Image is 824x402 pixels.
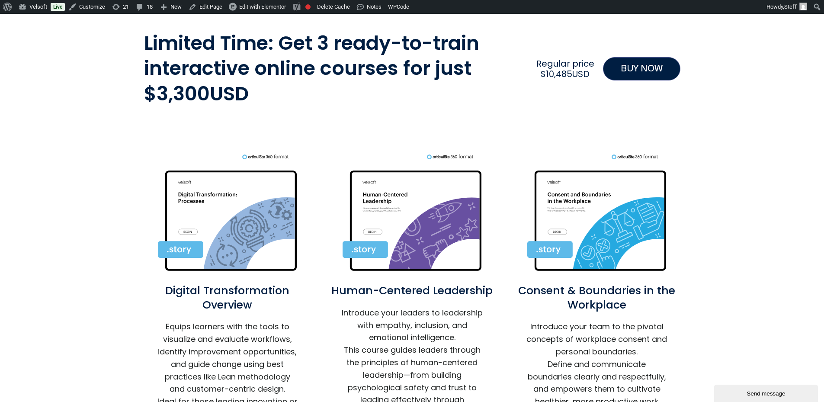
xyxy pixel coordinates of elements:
[157,321,298,396] p: Equips learners with the tools to visualize and evaluate workflows, identify improvement opportun...
[784,3,797,10] span: Steff
[51,3,65,11] a: Live
[526,321,667,358] p: Introduce your team to the pivotal concepts of workplace consent and personal boundaries.
[621,62,663,76] span: BUY NOW
[239,3,286,10] span: Edit with Elementor
[603,57,680,80] a: BUY NOW
[342,307,483,344] p: Introduce your leaders to leadership with empathy, inclusion, and emotional intelligence.
[329,284,496,298] h2: Human-Centered Leadership
[144,31,528,107] h2: Limited Time: Get 3 ready-to-train interactive online courses for just $3,300USD
[305,4,311,10] div: Focus keyphrase not set
[714,383,820,402] iframe: chat widget
[532,58,598,79] h2: Regular price $10,485USD
[144,284,311,312] h2: Digital Transformation Overview
[513,284,680,312] h2: Consent & Boundaries in the Workplace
